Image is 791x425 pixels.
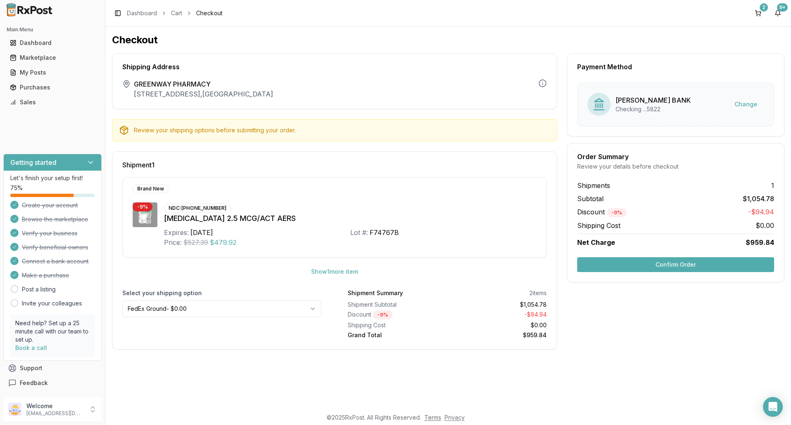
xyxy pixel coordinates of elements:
[451,331,547,339] div: $959.84
[134,79,273,89] span: GREENWAY PHARMACY
[777,3,788,12] div: 9+
[771,181,774,190] span: 1
[10,184,23,192] span: 75 %
[348,301,444,309] div: Shipment Subtotal
[22,285,56,294] a: Post a listing
[10,83,95,92] div: Purchases
[122,289,321,297] label: Select your shipping option
[350,228,368,237] div: Lot #:
[348,289,403,297] div: Shipment Summary
[760,3,768,12] div: 2
[7,95,98,110] a: Sales
[133,202,157,227] img: Spiriva Respimat 2.5 MCG/ACT AERS
[577,63,774,70] div: Payment Method
[3,81,102,94] button: Purchases
[748,207,774,217] span: -$94.94
[22,229,77,237] span: Verify your business
[577,181,610,190] span: Shipments
[127,9,157,17] a: Dashboard
[756,221,774,230] span: $0.00
[304,264,365,279] button: Show1more item
[3,376,102,390] button: Feedback
[10,157,56,167] h3: Getting started
[10,68,95,77] div: My Posts
[577,153,774,160] div: Order Summary
[763,397,783,417] div: Open Intercom Messenger
[348,331,444,339] div: Grand Total
[743,194,774,204] span: $1,054.78
[577,257,774,272] button: Confirm Order
[7,80,98,95] a: Purchases
[22,271,69,279] span: Make a purchase
[26,410,84,417] p: [EMAIL_ADDRESS][DOMAIN_NAME]
[7,50,98,65] a: Marketplace
[751,7,765,20] button: 2
[529,289,547,297] div: 2 items
[133,184,168,193] div: Brand New
[22,257,89,265] span: Connect a bank account
[370,228,399,237] div: F74767B
[164,204,231,213] div: NDC: [PHONE_NUMBER]
[348,310,444,319] div: Discount
[210,237,236,247] span: $479.92
[22,201,78,209] span: Create your account
[451,321,547,329] div: $0.00
[3,3,56,16] img: RxPost Logo
[615,95,691,105] div: [PERSON_NAME] BANK
[7,65,98,80] a: My Posts
[451,301,547,309] div: $1,054.78
[20,379,48,387] span: Feedback
[8,403,21,416] img: User avatar
[3,36,102,49] button: Dashboard
[112,33,784,47] h1: Checkout
[122,162,154,168] span: Shipment 1
[424,414,441,421] a: Terms
[196,9,222,17] span: Checkout
[577,162,774,171] div: Review your details before checkout
[22,299,82,308] a: Invite your colleagues
[607,208,627,217] div: - 9 %
[15,319,90,344] p: Need help? Set up a 25 minute call with our team to set up.
[10,98,95,106] div: Sales
[133,202,152,211] div: - 9 %
[577,208,627,216] span: Discount
[171,9,182,17] a: Cart
[134,89,273,99] p: [STREET_ADDRESS] , [GEOGRAPHIC_DATA]
[373,310,393,319] div: - 9 %
[3,361,102,376] button: Support
[10,54,95,62] div: Marketplace
[164,213,536,224] div: [MEDICAL_DATA] 2.5 MCG/ACT AERS
[577,238,615,247] span: Net Charge
[746,237,774,247] span: $959.84
[15,344,47,351] a: Book a call
[164,228,189,237] div: Expires:
[7,35,98,50] a: Dashboard
[10,174,95,182] p: Let's finish your setup first!
[190,228,213,237] div: [DATE]
[771,7,784,20] button: 9+
[445,414,465,421] a: Privacy
[122,63,547,70] div: Shipping Address
[22,215,88,223] span: Browse the marketplace
[615,105,691,113] div: Checking ...5822
[10,39,95,47] div: Dashboard
[7,26,98,33] h2: Main Menu
[348,321,444,329] div: Shipping Cost
[577,194,604,204] span: Subtotal
[577,221,620,230] span: Shipping Cost
[451,310,547,319] div: - $94.94
[127,9,222,17] nav: breadcrumb
[3,96,102,109] button: Sales
[3,51,102,64] button: Marketplace
[183,237,208,247] span: $527.39
[3,66,102,79] button: My Posts
[728,97,764,112] button: Change
[164,237,182,247] div: Price:
[134,126,550,134] div: Review your shipping options before submitting your order.
[26,402,84,410] p: Welcome
[22,243,88,251] span: Verify beneficial owners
